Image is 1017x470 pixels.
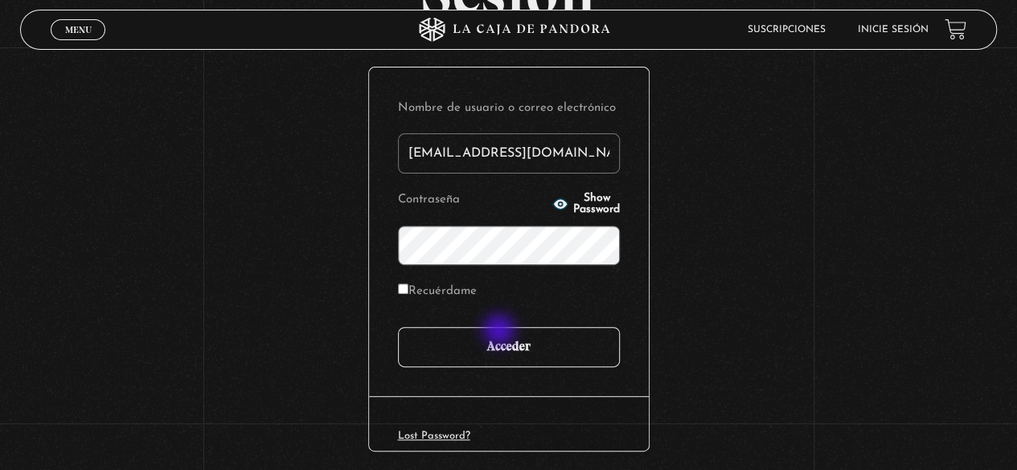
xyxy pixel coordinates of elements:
span: Cerrar [59,38,97,49]
span: Show Password [573,193,620,215]
a: Lost Password? [398,431,470,441]
a: Suscripciones [748,25,826,35]
input: Acceder [398,327,620,367]
span: Menu [65,25,92,35]
a: View your shopping cart [945,18,966,40]
label: Nombre de usuario o correo electrónico [398,96,620,121]
label: Contraseña [398,188,548,213]
label: Recuérdame [398,280,477,304]
a: Inicie sesión [858,25,929,35]
button: Show Password [552,193,620,215]
input: Recuérdame [398,284,408,294]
